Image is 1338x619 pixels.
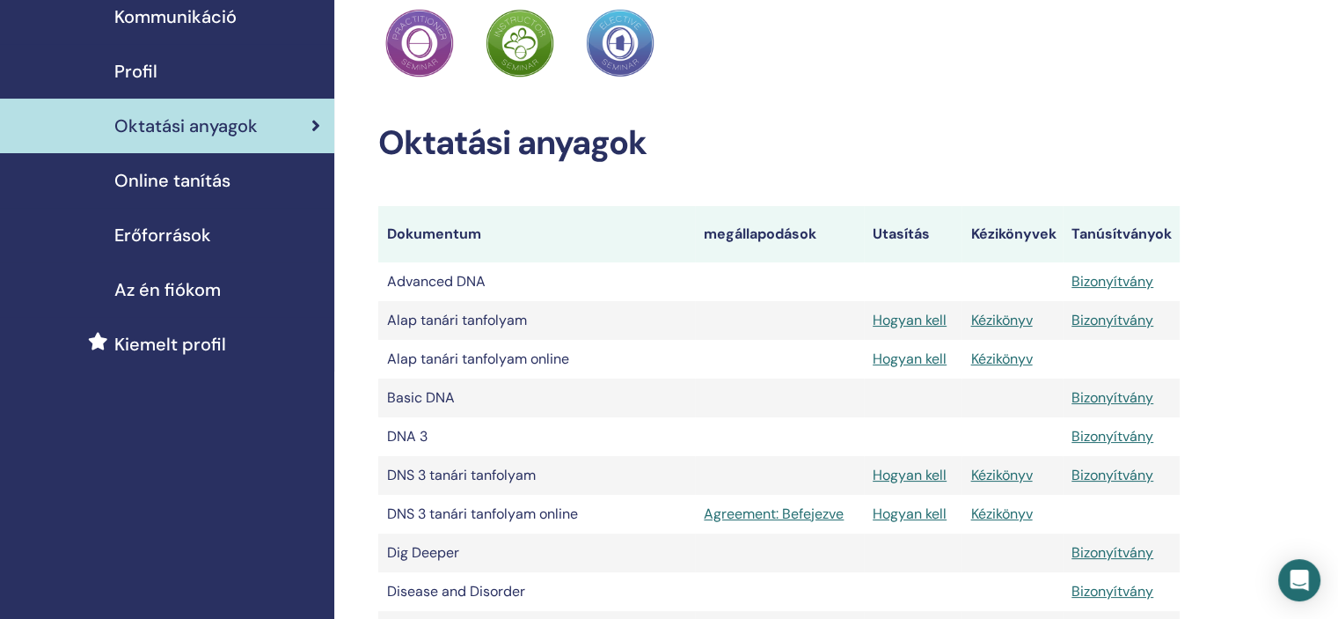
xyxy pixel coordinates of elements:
img: Practitioner [385,9,454,77]
span: Kiemelt profil [114,331,226,357]
a: Kézikönyv [970,311,1032,329]
th: Utasítás [864,206,961,262]
img: Practitioner [486,9,554,77]
h2: Oktatási anyagok [378,123,1180,164]
td: Dig Deeper [378,534,695,572]
span: Erőforrások [114,222,211,248]
a: Kézikönyv [970,350,1032,368]
td: DNS 3 tanári tanfolyam online [378,495,695,534]
td: Alap tanári tanfolyam [378,301,695,340]
span: Az én fiókom [114,276,221,303]
a: Bizonyítvány [1071,388,1153,407]
a: Agreement: Befejezve [704,504,855,525]
td: Alap tanári tanfolyam online [378,340,695,379]
td: Disease and Disorder [378,572,695,611]
a: Kézikönyv [970,466,1032,484]
a: Kézikönyv [970,505,1032,523]
div: Open Intercom Messenger [1278,559,1320,601]
img: Practitioner [586,9,654,77]
a: Hogyan kell [873,466,947,484]
span: Online tanítás [114,167,230,194]
td: Advanced DNA [378,262,695,301]
td: Basic DNA [378,379,695,417]
span: Oktatási anyagok [114,113,258,139]
a: Bizonyítvány [1071,543,1153,562]
a: Hogyan kell [873,311,947,329]
a: Bizonyítvány [1071,466,1153,484]
a: Bizonyítvány [1071,311,1153,329]
a: Bizonyítvány [1071,272,1153,291]
a: Bizonyítvány [1071,582,1153,601]
th: megállapodások [695,206,864,262]
th: Kézikönyvek [961,206,1063,262]
span: Kommunikáció [114,4,237,30]
a: Bizonyítvány [1071,427,1153,446]
span: Profil [114,58,157,85]
a: Hogyan kell [873,350,947,368]
td: DNS 3 tanári tanfolyam [378,456,695,495]
td: DNA 3 [378,417,695,456]
th: Dokumentum [378,206,695,262]
th: Tanúsítványok [1063,206,1180,262]
a: Hogyan kell [873,505,947,523]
